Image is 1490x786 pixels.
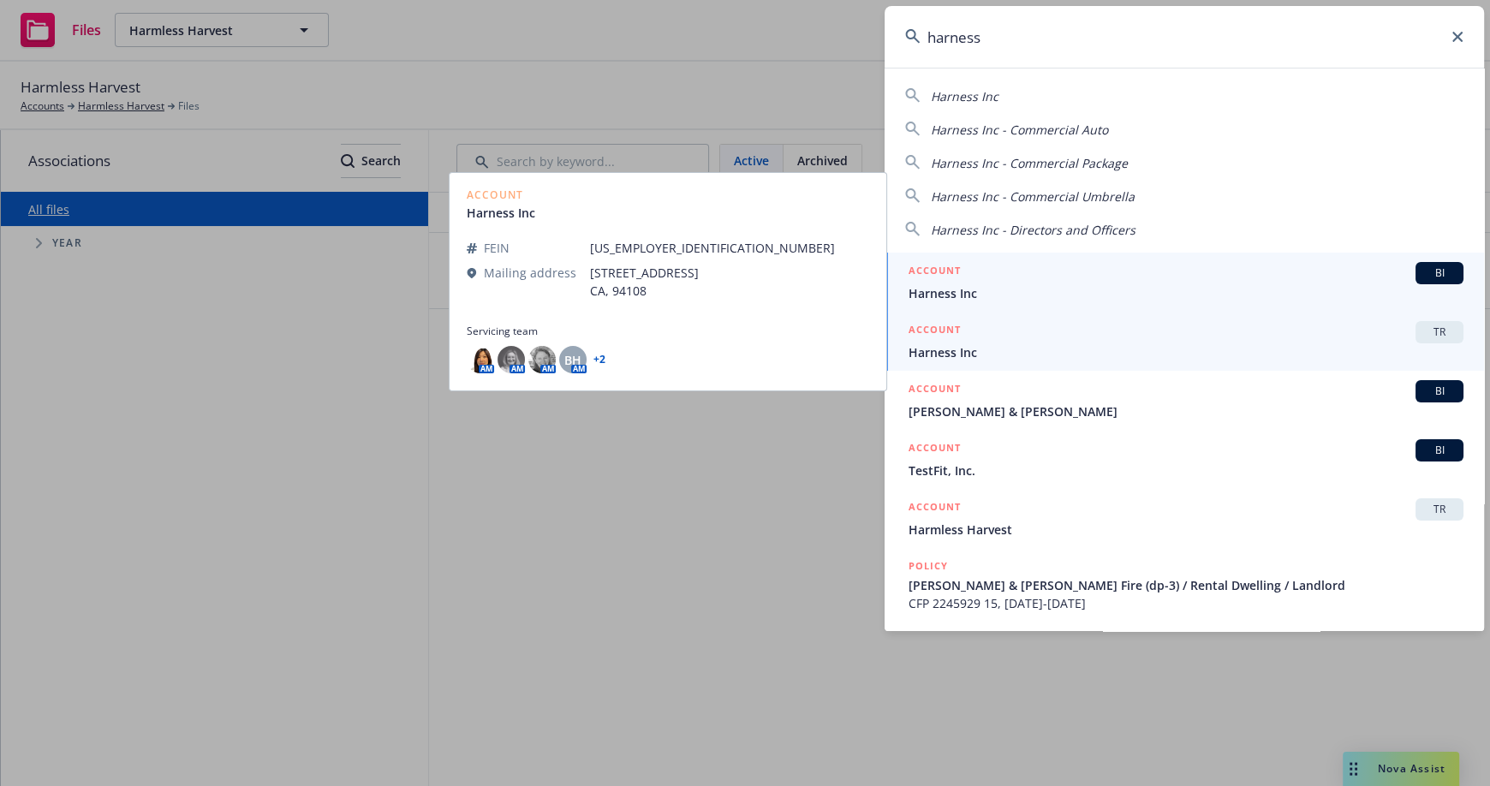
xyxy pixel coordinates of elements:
[885,548,1484,622] a: POLICY[PERSON_NAME] & [PERSON_NAME] Fire (dp-3) / Rental Dwelling / LandlordCFP 2245929 15, [DATE...
[1422,265,1457,281] span: BI
[931,222,1135,238] span: Harness Inc - Directors and Officers
[909,380,961,401] h5: ACCOUNT
[909,594,1463,612] span: CFP 2245929 15, [DATE]-[DATE]
[1422,443,1457,458] span: BI
[1422,325,1457,340] span: TR
[885,489,1484,548] a: ACCOUNTTRHarmless Harvest
[1422,384,1457,399] span: BI
[931,188,1135,205] span: Harness Inc - Commercial Umbrella
[931,88,998,104] span: Harness Inc
[909,557,948,575] h5: POLICY
[909,576,1463,594] span: [PERSON_NAME] & [PERSON_NAME] Fire (dp-3) / Rental Dwelling / Landlord
[909,343,1463,361] span: Harness Inc
[909,262,961,283] h5: ACCOUNT
[885,312,1484,371] a: ACCOUNTTRHarness Inc
[885,371,1484,430] a: ACCOUNTBI[PERSON_NAME] & [PERSON_NAME]
[931,155,1128,171] span: Harness Inc - Commercial Package
[885,6,1484,68] input: Search...
[909,461,1463,479] span: TestFit, Inc.
[1422,502,1457,517] span: TR
[909,498,961,519] h5: ACCOUNT
[931,122,1108,138] span: Harness Inc - Commercial Auto
[909,284,1463,302] span: Harness Inc
[885,253,1484,312] a: ACCOUNTBIHarness Inc
[909,439,961,460] h5: ACCOUNT
[909,321,961,342] h5: ACCOUNT
[885,430,1484,489] a: ACCOUNTBITestFit, Inc.
[909,402,1463,420] span: [PERSON_NAME] & [PERSON_NAME]
[909,521,1463,539] span: Harmless Harvest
